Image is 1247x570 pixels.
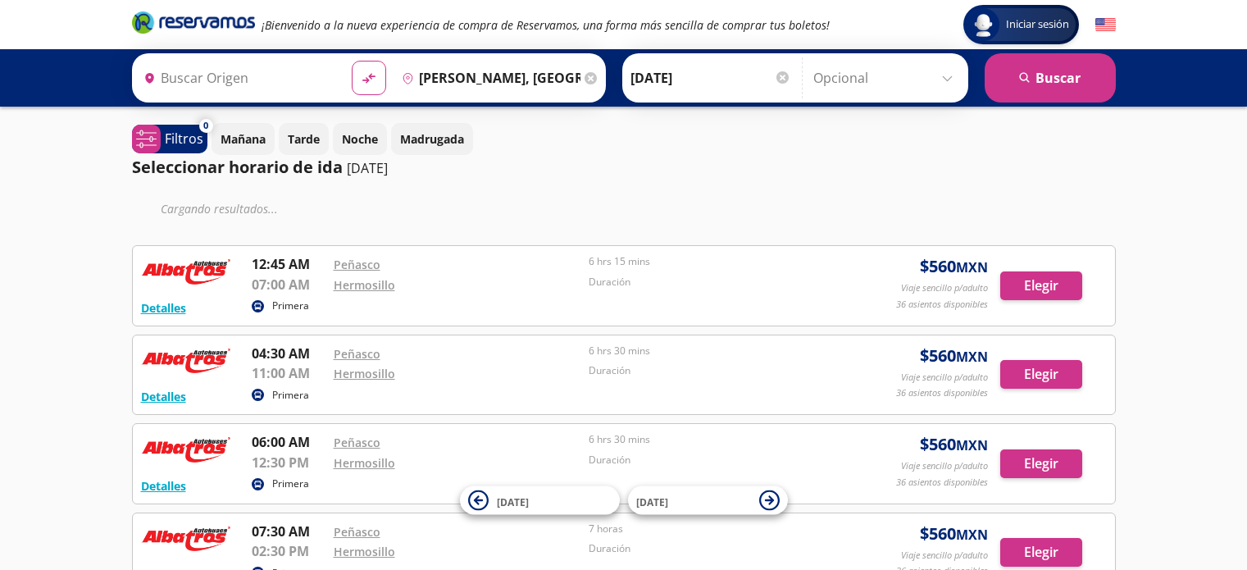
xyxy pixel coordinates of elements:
button: English [1095,15,1116,35]
a: Hermosillo [334,455,395,471]
p: Viaje sencillo p/adulto [901,371,988,385]
p: 04:30 AM [252,344,325,363]
button: Madrugada [391,123,473,155]
p: 07:00 AM [252,275,325,294]
p: Tarde [288,130,320,148]
p: Duración [589,275,836,290]
span: $ 560 [920,344,988,368]
p: Viaje sencillo p/adulto [901,281,988,295]
p: 06:00 AM [252,432,325,452]
span: Iniciar sesión [999,16,1076,33]
p: Duración [589,541,836,556]
button: Elegir [1000,360,1082,389]
span: $ 560 [920,522,988,546]
p: Seleccionar horario de ida [132,155,343,180]
img: RESERVAMOS [141,344,231,376]
p: 6 hrs 30 mins [589,432,836,447]
a: Peñasco [334,524,380,540]
button: Elegir [1000,538,1082,567]
input: Buscar Origen [137,57,339,98]
p: 12:45 AM [252,254,325,274]
p: 02:30 PM [252,541,325,561]
i: Brand Logo [132,10,255,34]
p: 36 asientos disponibles [896,298,988,312]
p: Filtros [165,129,203,148]
a: Hermosillo [334,544,395,559]
p: Viaje sencillo p/adulto [901,459,988,473]
a: Hermosillo [334,366,395,381]
input: Elegir Fecha [630,57,791,98]
button: Elegir [1000,271,1082,300]
em: ¡Bienvenido a la nueva experiencia de compra de Reservamos, una forma más sencilla de comprar tus... [262,17,830,33]
span: [DATE] [497,495,529,508]
p: 36 asientos disponibles [896,476,988,490]
p: Viaje sencillo p/adulto [901,549,988,563]
a: Peñasco [334,435,380,450]
img: RESERVAMOS [141,254,231,287]
span: [DATE] [636,495,668,508]
p: 36 asientos disponibles [896,386,988,400]
p: 12:30 PM [252,453,325,472]
p: Primera [272,388,309,403]
p: Primera [272,477,309,491]
em: Cargando resultados ... [161,201,278,217]
small: MXN [956,526,988,544]
p: Mañana [221,130,266,148]
button: 0Filtros [132,125,207,153]
a: Brand Logo [132,10,255,39]
p: [DATE] [347,158,388,178]
a: Peñasco [334,346,380,362]
p: Primera [272,299,309,313]
input: Opcional [813,57,960,98]
button: Buscar [985,53,1116,103]
p: Duración [589,363,836,378]
p: 11:00 AM [252,363,325,383]
small: MXN [956,348,988,366]
img: RESERVAMOS [141,432,231,465]
button: Detalles [141,299,186,317]
button: [DATE] [460,486,620,515]
input: Buscar Destino [395,57,580,98]
p: Duración [589,453,836,467]
button: Detalles [141,477,186,495]
small: MXN [956,258,988,276]
small: MXN [956,436,988,454]
button: Noche [333,123,387,155]
span: 0 [203,119,208,133]
p: Noche [342,130,378,148]
span: $ 560 [920,254,988,279]
img: RESERVAMOS [141,522,231,554]
button: [DATE] [628,486,788,515]
button: Mañana [212,123,275,155]
span: $ 560 [920,432,988,457]
p: 6 hrs 15 mins [589,254,836,269]
p: Madrugada [400,130,464,148]
button: Detalles [141,388,186,405]
p: 6 hrs 30 mins [589,344,836,358]
a: Peñasco [334,257,380,272]
p: 7 horas [589,522,836,536]
p: 07:30 AM [252,522,325,541]
button: Tarde [279,123,329,155]
button: Elegir [1000,449,1082,478]
a: Hermosillo [334,277,395,293]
